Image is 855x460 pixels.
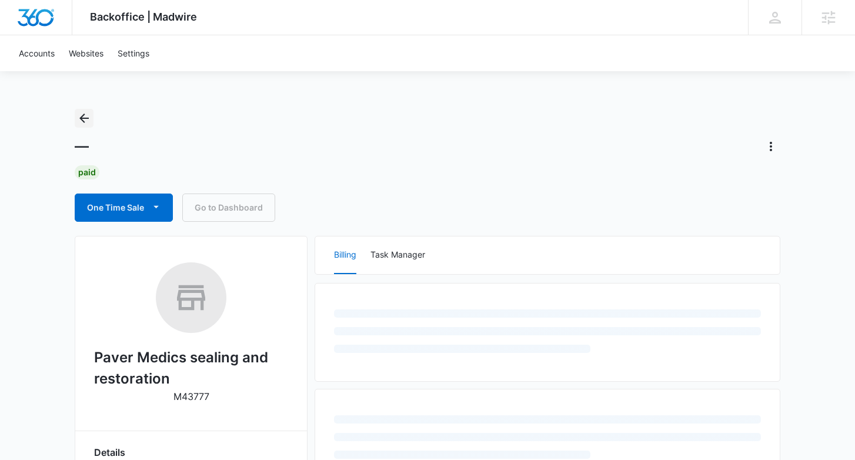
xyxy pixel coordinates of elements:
[75,138,89,155] h1: —
[94,347,288,389] h2: Paver Medics sealing and restoration
[94,445,125,459] span: Details
[762,137,780,156] button: Actions
[173,389,209,404] p: M43777
[111,35,156,71] a: Settings
[75,194,173,222] button: One Time Sale
[12,35,62,71] a: Accounts
[370,236,425,274] button: Task Manager
[75,109,93,128] button: Back
[90,11,197,23] span: Backoffice | Madwire
[62,35,111,71] a: Websites
[182,194,275,222] a: Go to Dashboard
[75,165,99,179] div: Paid
[334,236,356,274] button: Billing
